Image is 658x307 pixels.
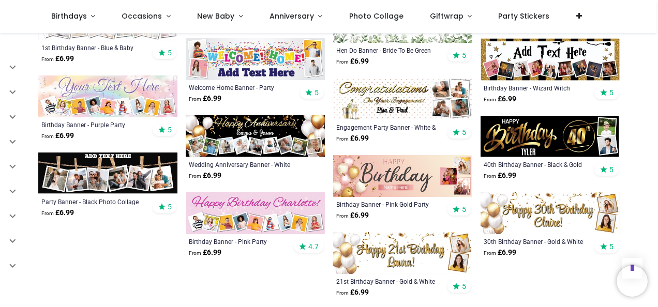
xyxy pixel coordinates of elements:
span: From [189,250,201,256]
span: From [336,59,349,65]
span: 5 [462,51,466,60]
span: From [189,96,201,102]
span: From [189,173,201,179]
span: 5 [609,165,614,174]
strong: £ 6.99 [336,210,369,221]
a: Birthday Banner - Wizard Witch [484,84,590,92]
a: Welcome Home Banner - Party Celebration [189,83,295,91]
span: Party Stickers [498,11,549,21]
a: Engagement Party Banner - White & Gold [336,123,442,131]
a: Birthday Banner - Pink Party [189,237,295,245]
span: From [484,173,496,179]
a: 1st Birthday Banner - Blue & Baby Elephant [41,43,147,52]
strong: £ 6.99 [484,171,516,181]
span: Occasions [122,11,162,21]
a: Birthday Banner - Purple Party [41,120,147,129]
strong: £ 6.99 [189,248,221,258]
span: New Baby [197,11,234,21]
a: 21st Birthday Banner - Gold & White Balloons [336,277,442,285]
img: Personalised Happy 40th Birthday Banner - Black & Gold - Custom Name & 2 Photo Upload [481,116,620,158]
img: Personalised Party Banner - Black Photo Collage - 6 Photo Upload [38,152,177,194]
strong: £ 6.99 [41,208,74,218]
a: Party Banner - Black Photo Collage [41,197,147,206]
a: 30th Birthday Banner - Gold & White Balloons [484,237,590,245]
img: Personalised Happy 21st Birthday Banner - Gold & White Balloons - 2 Photo Upload [333,232,472,274]
strong: £ 6.99 [336,133,369,144]
a: 40th Birthday Banner - Black & Gold [484,160,590,168]
img: Personalised Engagement Party Banner - White & Gold - 4 Photo Upload [333,78,472,120]
strong: £ 6.99 [336,56,369,67]
img: Personalised Happy Birthday Banner - Purple Party - 9 Photo Upload [38,75,177,117]
strong: £ 6.99 [41,131,74,141]
span: From [336,136,349,142]
span: 5 [609,88,614,97]
span: 4.7 [308,242,319,251]
span: From [484,97,496,102]
span: From [484,250,496,256]
strong: £ 6.99 [484,94,516,104]
strong: £ 6.99 [189,171,221,181]
span: Photo Collage [349,11,403,21]
img: Personalised Happy 30th Birthday Banner - Gold & White Balloons - 2 Photo Upload [481,192,620,234]
strong: £ 6.99 [189,94,221,104]
a: Birthday Banner - Pink Gold Party Balloons [336,200,442,208]
span: 5 [462,128,466,137]
iframe: Brevo live chat [617,266,648,297]
span: From [41,56,54,62]
img: Personalised Happy Birthday Banner - Pink Party - 9 Photo Upload [186,192,325,234]
span: 5 [462,205,466,214]
a: Hen Do Banner - Bride To Be Green Floral [336,46,442,54]
span: Anniversary [270,11,314,21]
span: 5 [609,242,614,251]
strong: £ 6.99 [41,54,74,64]
span: 5 [462,282,466,291]
span: 5 [315,88,319,97]
span: From [41,133,54,139]
strong: £ 6.99 [336,287,369,298]
strong: £ 6.99 [484,248,516,258]
span: From [41,210,54,216]
span: From [336,213,349,219]
span: From [336,290,349,296]
span: Birthdays [51,11,87,21]
span: Giftwrap [430,11,463,21]
span: 5 [168,125,172,134]
span: 5 [168,48,172,57]
img: Personalised Happy Birthday Banner - Wizard Witch - 9 Photo Upload [481,38,620,80]
img: Personalised Happy Birthday Banner - Pink Gold Party Balloons - 3 Photo Upload & Custom Name [333,155,472,197]
img: Personalised Wedding Anniversary Banner - White & Gold Balloons - 9 Photo Upload [186,115,325,157]
a: Wedding Anniversary Banner - White & Gold Balloons [189,160,295,168]
span: 5 [168,202,172,211]
img: Personalised Welcome Home Banner - Party Celebration - Custom Name & 4 Photo Upload [186,38,325,80]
